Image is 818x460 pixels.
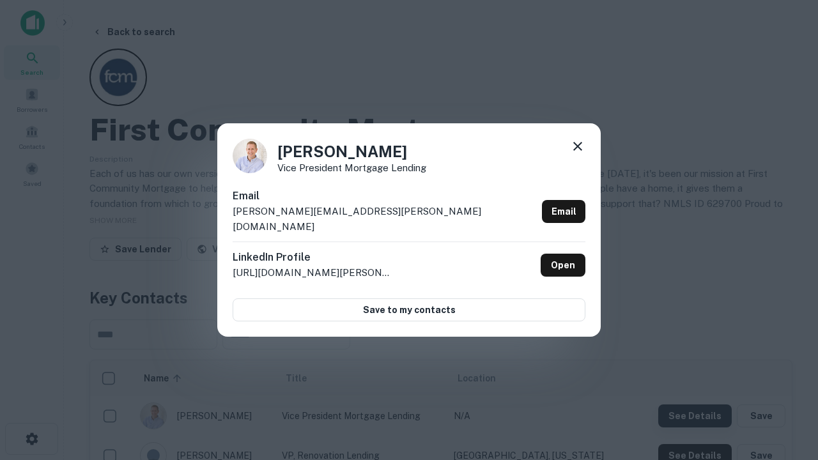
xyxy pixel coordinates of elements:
a: Email [542,200,585,223]
h6: Email [233,188,537,204]
button: Save to my contacts [233,298,585,321]
p: [PERSON_NAME][EMAIL_ADDRESS][PERSON_NAME][DOMAIN_NAME] [233,204,537,234]
a: Open [541,254,585,277]
iframe: Chat Widget [754,317,818,378]
p: Vice President Mortgage Lending [277,163,426,172]
h4: [PERSON_NAME] [277,140,426,163]
img: 1520878720083 [233,139,267,173]
p: [URL][DOMAIN_NAME][PERSON_NAME] [233,265,392,280]
h6: LinkedIn Profile [233,250,392,265]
